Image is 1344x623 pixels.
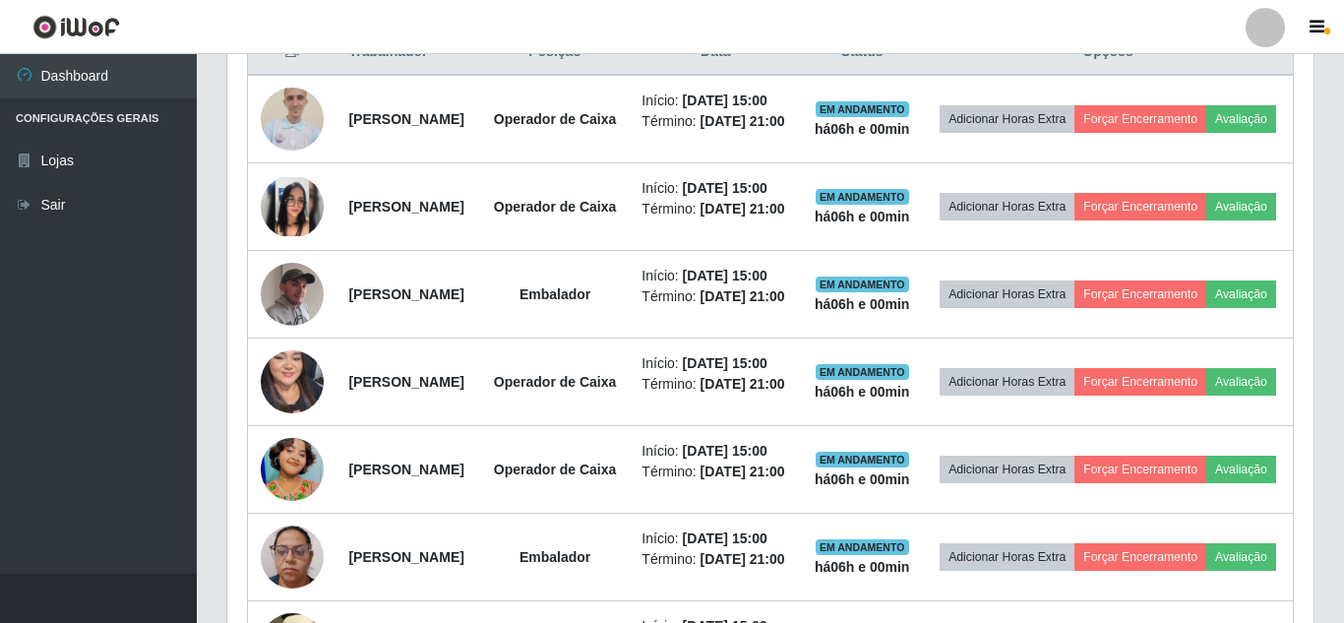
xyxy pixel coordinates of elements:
[1206,456,1276,483] button: Avaliação
[519,286,590,302] strong: Embalador
[816,189,909,205] span: EM ANDAMENTO
[1074,543,1206,571] button: Forçar Encerramento
[816,277,909,292] span: EM ANDAMENTO
[816,364,909,380] span: EM ANDAMENTO
[815,296,910,312] strong: há 06 h e 00 min
[683,180,767,196] time: [DATE] 15:00
[641,462,789,482] li: Término:
[940,543,1074,571] button: Adicionar Horas Extra
[1074,368,1206,396] button: Forçar Encerramento
[1206,368,1276,396] button: Avaliação
[700,551,784,567] time: [DATE] 21:00
[348,111,463,127] strong: [PERSON_NAME]
[700,201,784,217] time: [DATE] 21:00
[641,91,789,111] li: Início:
[700,376,784,392] time: [DATE] 21:00
[700,113,784,129] time: [DATE] 21:00
[348,286,463,302] strong: [PERSON_NAME]
[683,355,767,371] time: [DATE] 15:00
[700,464,784,479] time: [DATE] 21:00
[641,286,789,307] li: Término:
[940,456,1074,483] button: Adicionar Horas Extra
[1206,543,1276,571] button: Avaliação
[641,199,789,219] li: Término:
[641,178,789,199] li: Início:
[641,111,789,132] li: Término:
[1074,193,1206,220] button: Forçar Encerramento
[261,255,324,334] img: 1754222281975.jpeg
[815,471,910,487] strong: há 06 h e 00 min
[641,549,789,570] li: Término:
[348,549,463,565] strong: [PERSON_NAME]
[816,452,909,467] span: EM ANDAMENTO
[1074,105,1206,133] button: Forçar Encerramento
[815,384,910,400] strong: há 06 h e 00 min
[519,549,590,565] strong: Embalador
[815,209,910,224] strong: há 06 h e 00 min
[261,314,324,450] img: 1750900029799.jpeg
[816,539,909,555] span: EM ANDAMENTO
[700,288,784,304] time: [DATE] 21:00
[494,374,617,390] strong: Operador de Caixa
[348,462,463,477] strong: [PERSON_NAME]
[816,101,909,117] span: EM ANDAMENTO
[1074,456,1206,483] button: Forçar Encerramento
[940,105,1074,133] button: Adicionar Horas Extra
[261,413,324,526] img: 1756388757354.jpeg
[32,15,120,39] img: CoreUI Logo
[641,353,789,374] li: Início:
[261,526,324,589] img: 1758675688456.jpeg
[494,462,617,477] strong: Operador de Caixa
[815,121,910,137] strong: há 06 h e 00 min
[1206,105,1276,133] button: Avaliação
[683,530,767,546] time: [DATE] 15:00
[683,268,767,283] time: [DATE] 15:00
[1206,280,1276,308] button: Avaliação
[494,199,617,215] strong: Operador de Caixa
[815,559,910,575] strong: há 06 h e 00 min
[1074,280,1206,308] button: Forçar Encerramento
[683,93,767,108] time: [DATE] 15:00
[940,280,1074,308] button: Adicionar Horas Extra
[641,374,789,395] li: Término:
[940,368,1074,396] button: Adicionar Horas Extra
[1206,193,1276,220] button: Avaliação
[641,441,789,462] li: Início:
[261,177,324,237] img: 1755567847269.jpeg
[261,77,324,161] img: 1672088363054.jpeg
[348,199,463,215] strong: [PERSON_NAME]
[348,374,463,390] strong: [PERSON_NAME]
[641,529,789,549] li: Início:
[683,443,767,459] time: [DATE] 15:00
[494,111,617,127] strong: Operador de Caixa
[940,193,1074,220] button: Adicionar Horas Extra
[641,266,789,286] li: Início:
